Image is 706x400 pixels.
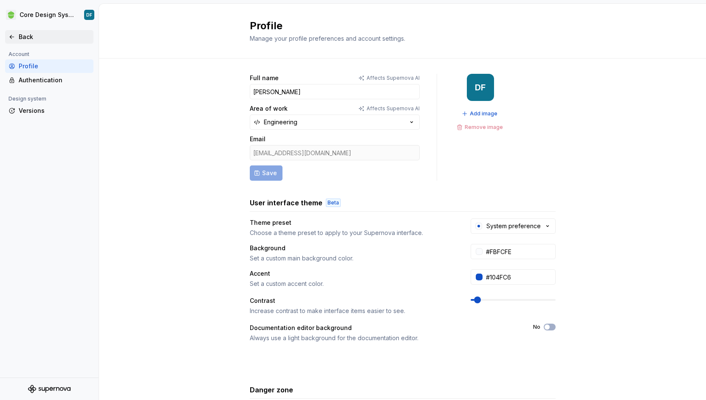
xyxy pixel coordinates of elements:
[250,229,455,237] div: Choose a theme preset to apply to your Supernova interface.
[250,280,455,288] div: Set a custom accent color.
[5,30,93,44] a: Back
[250,104,288,113] label: Area of work
[250,297,455,305] div: Contrast
[19,76,90,84] div: Authentication
[250,269,455,278] div: Accent
[533,324,540,330] label: No
[28,385,71,393] svg: Supernova Logo
[483,244,556,259] input: #FFFFFF
[6,10,16,20] img: 236da360-d76e-47e8-bd69-d9ae43f958f1.png
[470,110,497,117] span: Add image
[5,49,33,59] div: Account
[483,269,556,285] input: #104FC6
[367,75,420,81] p: Affects Supernova AI
[459,108,501,120] button: Add image
[250,385,293,395] h3: Danger zone
[250,307,455,315] div: Increase contrast to make interface items easier to see.
[367,105,420,112] p: Affects Supernova AI
[5,94,50,104] div: Design system
[86,11,92,18] div: DF
[19,62,90,70] div: Profile
[5,104,93,117] a: Versions
[250,135,265,143] label: Email
[486,222,541,230] div: System preference
[475,84,486,91] div: DF
[5,59,93,73] a: Profile
[250,334,518,342] div: Always use a light background for the documentation editor.
[19,106,90,115] div: Versions
[19,33,90,41] div: Back
[20,11,74,19] div: Core Design System
[264,118,297,126] div: Engineering
[250,198,322,208] h3: User interface theme
[250,324,518,332] div: Documentation editor background
[471,218,556,234] button: System preference
[250,19,545,33] h2: Profile
[250,74,279,82] label: Full name
[250,218,455,227] div: Theme preset
[250,35,405,42] span: Manage your profile preferences and account settings.
[250,244,455,252] div: Background
[326,199,341,207] div: Beta
[2,6,97,24] button: Core Design SystemDF
[250,254,455,263] div: Set a custom main background color.
[5,73,93,87] a: Authentication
